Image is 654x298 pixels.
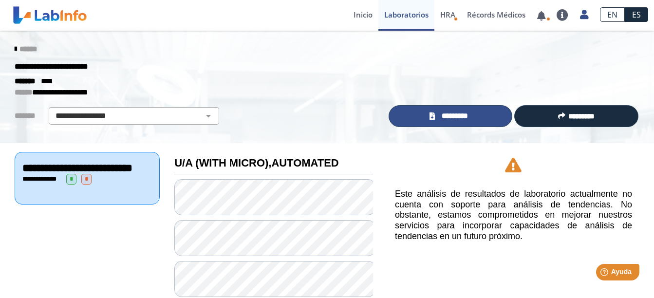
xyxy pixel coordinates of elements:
[567,260,643,287] iframe: Help widget launcher
[600,7,625,22] a: EN
[395,189,632,242] h5: Este análisis de resultados de laboratorio actualmente no cuenta con soporte para análisis de ten...
[440,10,455,19] span: HRA
[625,7,648,22] a: ES
[174,157,338,169] b: U/A (WITH MICRO),AUTOMATED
